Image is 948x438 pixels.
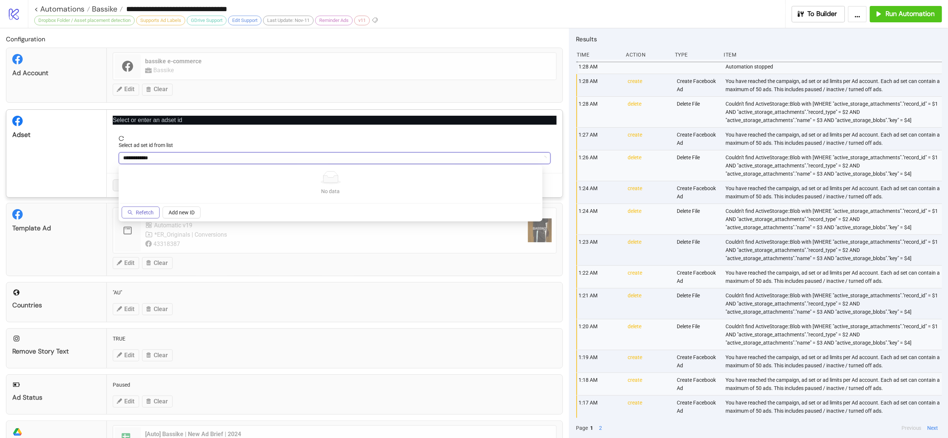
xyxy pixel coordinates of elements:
[725,319,944,350] div: Couldn't find ActiveStorage::Blob with [WHERE "active_storage_attachments"."record_id" = $1 AND "...
[725,396,944,418] div: You have reached the campaign, ad set or ad limits per Ad account. Each ad set can contain a maxi...
[578,97,622,127] div: 1:28 AM
[597,424,605,432] button: 2
[870,6,942,22] button: Run Automation
[627,204,671,234] div: delete
[578,204,622,234] div: 1:24 AM
[725,60,944,74] div: Automation stopped
[187,16,227,25] div: GDrive Support
[725,373,944,395] div: You have reached the campaign, ad set or ad limits per Ad account. Each ad set can contain a maxi...
[128,187,534,195] div: No data
[676,373,720,395] div: Create Facebook Ad
[848,6,867,22] button: ...
[578,288,622,319] div: 1:21 AM
[578,266,622,288] div: 1:22 AM
[676,319,720,350] div: Delete File
[588,424,596,432] button: 1
[228,16,262,25] div: Edit Support
[34,16,135,25] div: Dropbox Folder / Asset placement detection
[676,181,720,204] div: Create Facebook Ad
[576,34,942,44] h2: Results
[725,288,944,319] div: Couldn't find ActiveStorage::Blob with [WHERE "active_storage_attachments"."record_id" = $1 AND "...
[576,424,588,432] span: Page
[578,150,622,181] div: 1:26 AM
[576,48,620,62] div: Time
[113,179,140,191] button: Cancel
[899,424,924,432] button: Previous
[725,74,944,96] div: You have reached the campaign, ad set or ad limits per Ad account. Each ad set can contain a maxi...
[123,153,539,164] input: Select ad set id from list
[676,128,720,150] div: Create Facebook Ad
[676,97,720,127] div: Delete File
[674,48,718,62] div: Type
[725,150,944,181] div: Couldn't find ActiveStorage::Blob with [WHERE "active_storage_attachments"."record_id" = $1 AND "...
[792,6,845,22] button: To Builder
[725,235,944,265] div: Couldn't find ActiveStorage::Blob with [WHERE "active_storage_attachments"."record_id" = $1 AND "...
[90,4,117,14] span: Bassike
[354,16,370,25] div: v11
[725,204,944,234] div: Couldn't find ActiveStorage::Blob with [WHERE "active_storage_attachments"."record_id" = $1 AND "...
[625,48,669,62] div: Action
[676,204,720,234] div: Delete File
[578,128,622,150] div: 1:27 AM
[627,373,671,395] div: create
[676,74,720,96] div: Create Facebook Ad
[676,235,720,265] div: Delete File
[676,350,720,373] div: Create Facebook Ad
[136,210,154,215] span: Refetch
[578,350,622,373] div: 1:19 AM
[552,115,557,121] span: close
[578,60,622,74] div: 1:28 AM
[113,116,557,125] p: Select or enter an adset id
[578,319,622,350] div: 1:20 AM
[725,181,944,204] div: You have reached the campaign, ad set or ad limits per Ad account. Each ad set can contain a maxi...
[578,373,622,395] div: 1:18 AM
[315,16,353,25] div: Reminder Ads
[676,150,720,181] div: Delete File
[627,150,671,181] div: delete
[885,10,935,18] span: Run Automation
[925,424,941,432] button: Next
[627,128,671,150] div: create
[12,131,100,139] div: Adset
[725,350,944,373] div: You have reached the campaign, ad set or ad limits per Ad account. Each ad set can contain a maxi...
[676,266,720,288] div: Create Facebook Ad
[578,235,622,265] div: 1:23 AM
[676,396,720,418] div: Create Facebook Ad
[808,10,837,18] span: To Builder
[627,74,671,96] div: create
[627,266,671,288] div: create
[542,155,547,160] span: loading
[627,235,671,265] div: delete
[627,288,671,319] div: delete
[627,350,671,373] div: create
[163,207,201,218] button: Add new ID
[627,319,671,350] div: delete
[627,181,671,204] div: create
[119,141,178,149] label: Select ad set id from list
[34,5,90,13] a: < Automations
[725,266,944,288] div: You have reached the campaign, ad set or ad limits per Ad account. Each ad set can contain a maxi...
[6,34,563,44] h2: Configuration
[676,288,720,319] div: Delete File
[128,210,133,215] span: search
[136,16,185,25] div: Supports Ad Labels
[627,97,671,127] div: delete
[169,210,195,215] span: Add new ID
[627,396,671,418] div: create
[119,136,551,141] span: reload
[263,16,314,25] div: Last Update: Nov-11
[578,181,622,204] div: 1:24 AM
[578,74,622,96] div: 1:28 AM
[723,48,942,62] div: Item
[122,207,160,218] button: Refetch
[578,396,622,418] div: 1:17 AM
[90,5,123,13] a: Bassike
[725,128,944,150] div: You have reached the campaign, ad set or ad limits per Ad account. Each ad set can contain a maxi...
[725,97,944,127] div: Couldn't find ActiveStorage::Blob with [WHERE "active_storage_attachments"."record_id" = $1 AND "...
